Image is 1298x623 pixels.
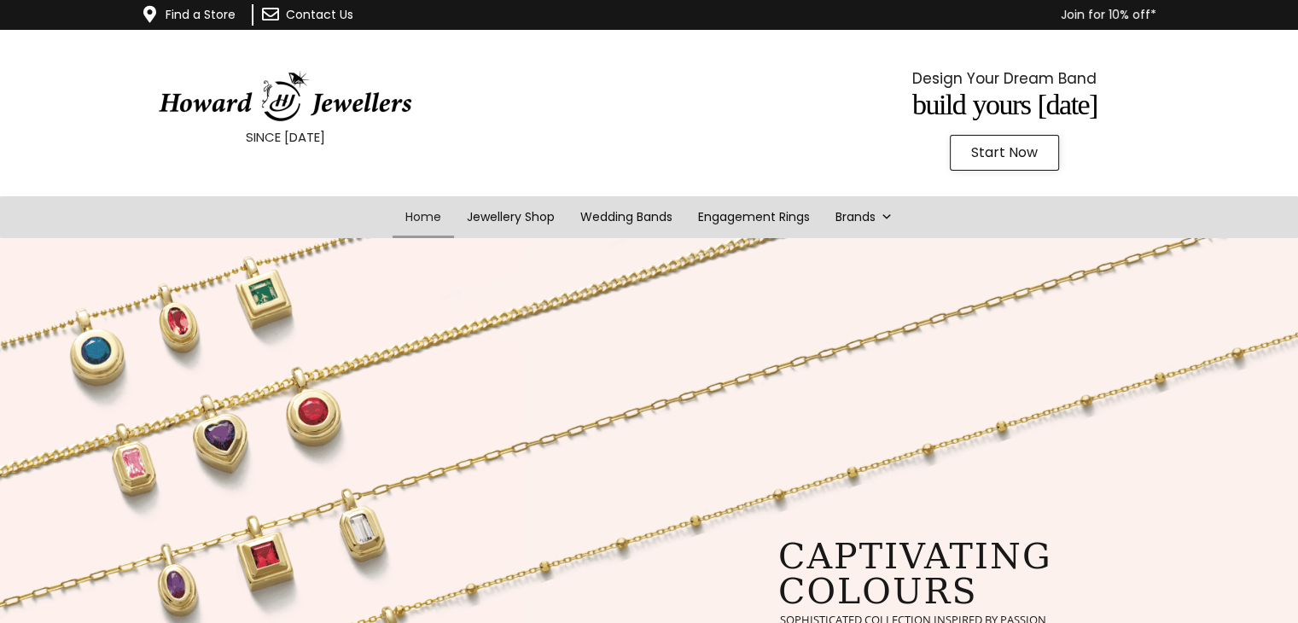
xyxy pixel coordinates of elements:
[166,6,236,23] a: Find a Store
[950,135,1059,171] a: Start Now
[286,6,353,23] a: Contact Us
[393,196,454,238] a: Home
[685,196,823,238] a: Engagement Rings
[778,539,1051,609] rs-layer: captivating colours
[762,66,1247,91] p: Design Your Dream Band
[568,196,685,238] a: Wedding Bands
[157,71,413,122] img: HowardJewellersLogo-04
[453,4,1156,26] p: Join for 10% off*
[912,89,1097,120] span: Build Yours [DATE]
[823,196,905,238] a: Brands
[971,146,1038,160] span: Start Now
[454,196,568,238] a: Jewellery Shop
[43,126,527,148] p: SINCE [DATE]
